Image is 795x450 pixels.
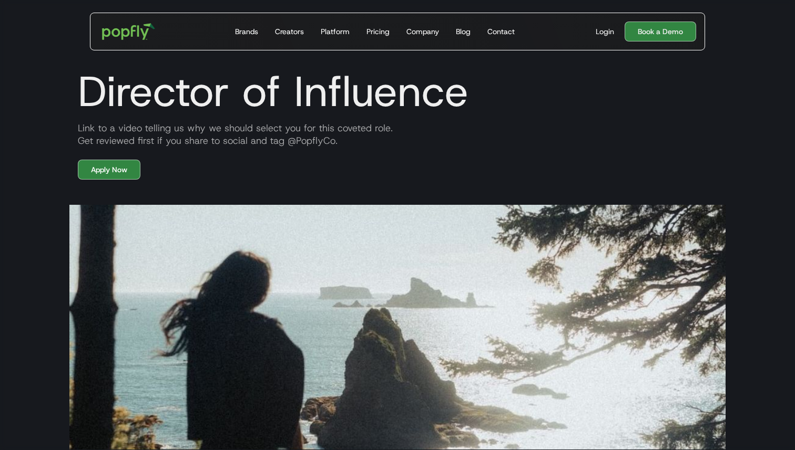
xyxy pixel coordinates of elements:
div: Platform [321,26,350,37]
a: Creators [271,13,308,50]
a: Blog [452,13,475,50]
div: Link to a video telling us why we should select you for this coveted role. Get reviewed first if ... [69,122,726,147]
div: Login [596,26,614,37]
div: Blog [456,26,471,37]
a: Brands [231,13,262,50]
div: Pricing [366,26,390,37]
a: Company [402,13,443,50]
a: Pricing [362,13,394,50]
h1: Director of Influence [69,66,726,117]
a: Book a Demo [625,22,696,41]
div: Contact [487,26,515,37]
a: home [95,16,162,47]
div: Creators [275,26,304,37]
div: Brands [235,26,258,37]
a: Contact [483,13,519,50]
div: Company [406,26,439,37]
a: Platform [317,13,354,50]
a: Login [592,26,618,37]
a: Apply Now [78,160,140,180]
